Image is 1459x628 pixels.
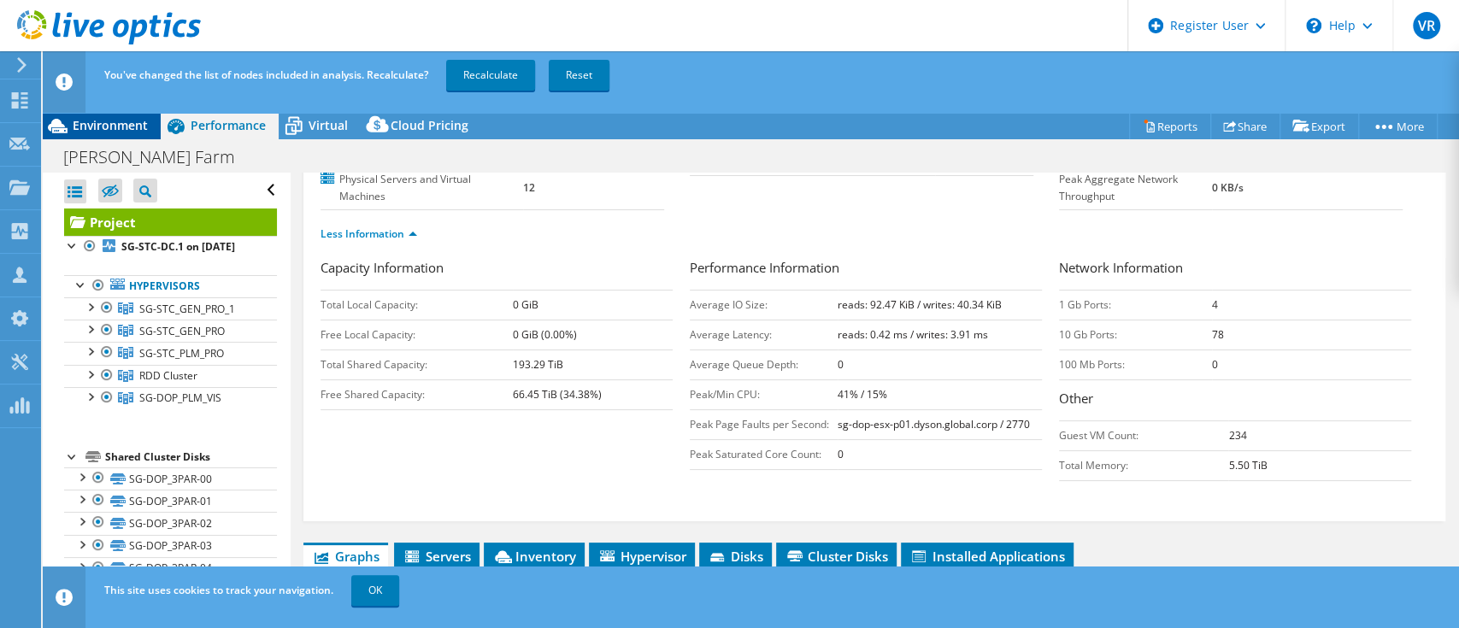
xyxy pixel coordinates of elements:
h1: [PERSON_NAME] Farm [56,148,262,167]
h3: Performance Information [690,258,1042,281]
td: 10 Gb Ports: [1059,320,1212,349]
b: 0 [838,357,844,372]
td: Total Local Capacity: [321,290,513,320]
span: SG-STC_GEN_PRO [139,324,225,338]
a: Project [64,208,277,236]
a: Share [1210,113,1280,139]
span: This site uses cookies to track your navigation. [104,583,333,597]
span: RDD Cluster [139,368,197,383]
a: Export [1280,113,1359,139]
a: SG-DOP_3PAR-00 [64,467,277,490]
a: Reset [549,60,609,91]
a: Less Information [321,226,417,241]
span: SG-STC_PLM_PRO [139,346,224,361]
b: 0 GiB (0.00%) [513,327,577,342]
b: reads: 92.47 KiB / writes: 40.34 KiB [838,297,1002,312]
a: Hypervisors [64,275,277,297]
div: Shared Cluster Disks [105,447,277,467]
a: SG-DOP_3PAR-02 [64,512,277,534]
b: 193.29 TiB [513,357,563,372]
span: Performance [191,117,266,133]
span: You've changed the list of nodes included in analysis. Recalculate? [104,67,428,82]
b: SG-STC-DC.1 on [DATE] [121,239,235,254]
td: Peak/Min CPU: [690,379,838,409]
b: 12 [523,180,535,195]
span: Virtual [309,117,348,133]
span: Inventory [492,548,576,565]
span: Cluster Disks [785,548,888,565]
td: Average Queue Depth: [690,349,838,379]
label: Peak Aggregate Network Throughput [1059,171,1212,205]
td: Total Shared Capacity: [321,349,513,379]
b: 0 [1212,357,1218,372]
span: VR [1413,12,1440,39]
span: Graphs [312,548,379,565]
b: reads: 0.42 ms / writes: 3.91 ms [838,327,988,342]
label: Physical Servers and Virtual Machines [321,171,523,205]
b: 0 [838,447,844,461]
b: 0 GiB [513,297,538,312]
td: Average IO Size: [690,290,838,320]
a: SG-STC_GEN_PRO_1 [64,297,277,320]
a: Reports [1129,113,1211,139]
span: Cloud Pricing [391,117,468,133]
td: Free Local Capacity: [321,320,513,349]
a: SG-DOP_PLM_VIS [64,387,277,409]
a: SG-DOP_3PAR-01 [64,490,277,512]
td: Total Memory: [1059,450,1229,480]
a: SG-DOP_3PAR-03 [64,535,277,557]
svg: \n [1306,18,1321,33]
a: Recalculate [446,60,535,91]
a: SG-STC_GEN_PRO [64,320,277,342]
span: SG-STC_GEN_PRO_1 [139,302,235,316]
a: OK [351,575,399,606]
h3: Capacity Information [321,258,673,281]
td: 1 Gb Ports: [1059,290,1212,320]
td: Free Shared Capacity: [321,379,513,409]
td: Peak Saturated Core Count: [690,439,838,469]
span: Hypervisor [597,548,686,565]
span: Installed Applications [909,548,1065,565]
td: 100 Mb Ports: [1059,349,1212,379]
b: sg-dop-esx-p01.dyson.global.corp / 2770 [838,417,1030,431]
b: 0 KB/s [1212,180,1244,195]
b: 41% / 15% [838,387,887,402]
h3: Other [1059,389,1411,412]
span: Disks [708,548,763,565]
td: Average Latency: [690,320,838,349]
a: More [1358,113,1438,139]
b: 4 [1212,297,1218,312]
a: SG-DOP_3PAR-04 [64,557,277,579]
a: RDD Cluster [64,365,277,387]
b: 5.50 TiB [1228,458,1267,472]
b: 234 [1228,428,1246,443]
span: SG-DOP_PLM_VIS [139,390,221,405]
h3: Network Information [1059,258,1411,281]
a: SG-STC_PLM_PRO [64,342,277,364]
b: 66.45 TiB (34.38%) [513,387,602,402]
b: 78 [1212,327,1224,342]
td: Guest VM Count: [1059,420,1229,450]
span: Environment [73,117,148,133]
span: Servers [403,548,471,565]
td: Peak Page Faults per Second: [690,409,838,439]
a: SG-STC-DC.1 on [DATE] [64,236,277,258]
